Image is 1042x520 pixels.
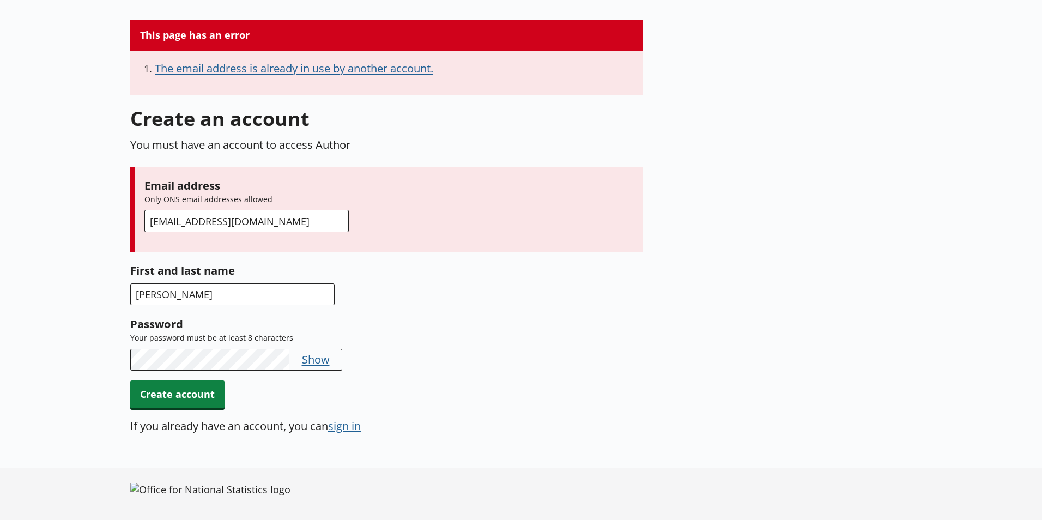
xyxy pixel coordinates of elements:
[130,332,643,343] p: Your password must be at least 8 characters
[130,315,643,332] label: Password
[130,483,290,496] img: Office for National Statistics logo
[144,177,633,194] label: Email address
[328,418,361,433] button: sign in
[144,194,633,205] p: Only ONS email addresses allowed
[130,137,643,152] p: You must have an account to access Author
[155,61,433,76] button: The email address is already in use by another account.
[302,352,330,367] button: Show
[130,380,225,408] button: Create account
[130,418,328,433] p: If you already have an account, you can
[130,262,643,279] label: First and last name
[130,105,643,132] h1: Create an account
